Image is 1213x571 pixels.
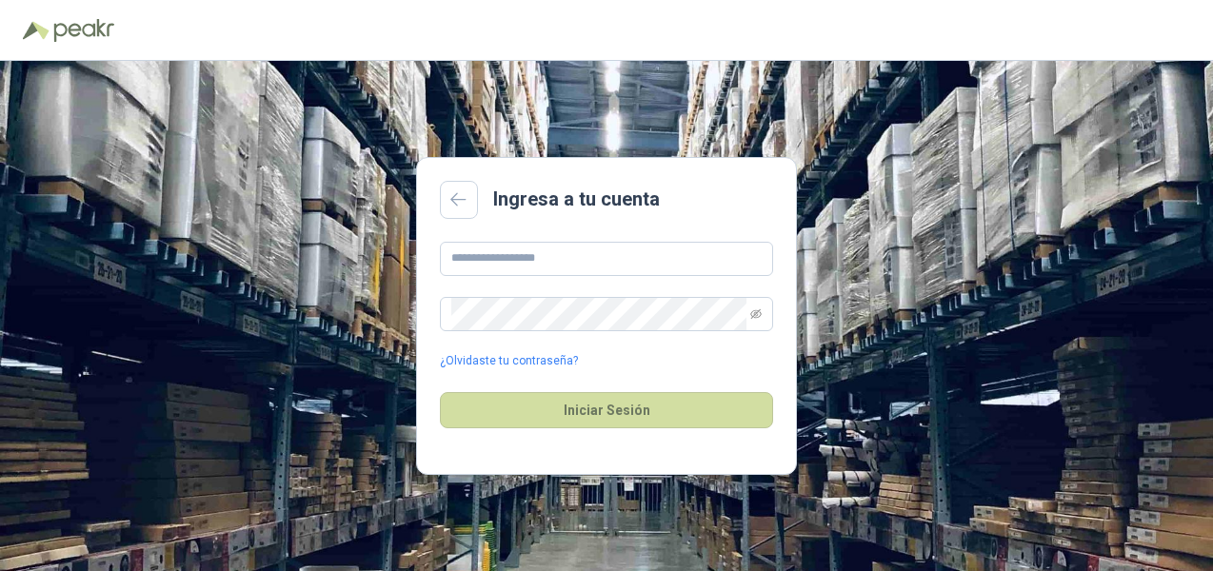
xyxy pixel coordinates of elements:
[23,21,50,40] img: Logo
[53,19,114,42] img: Peakr
[440,352,578,370] a: ¿Olvidaste tu contraseña?
[493,185,660,214] h2: Ingresa a tu cuenta
[440,392,773,428] button: Iniciar Sesión
[750,308,762,320] span: eye-invisible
